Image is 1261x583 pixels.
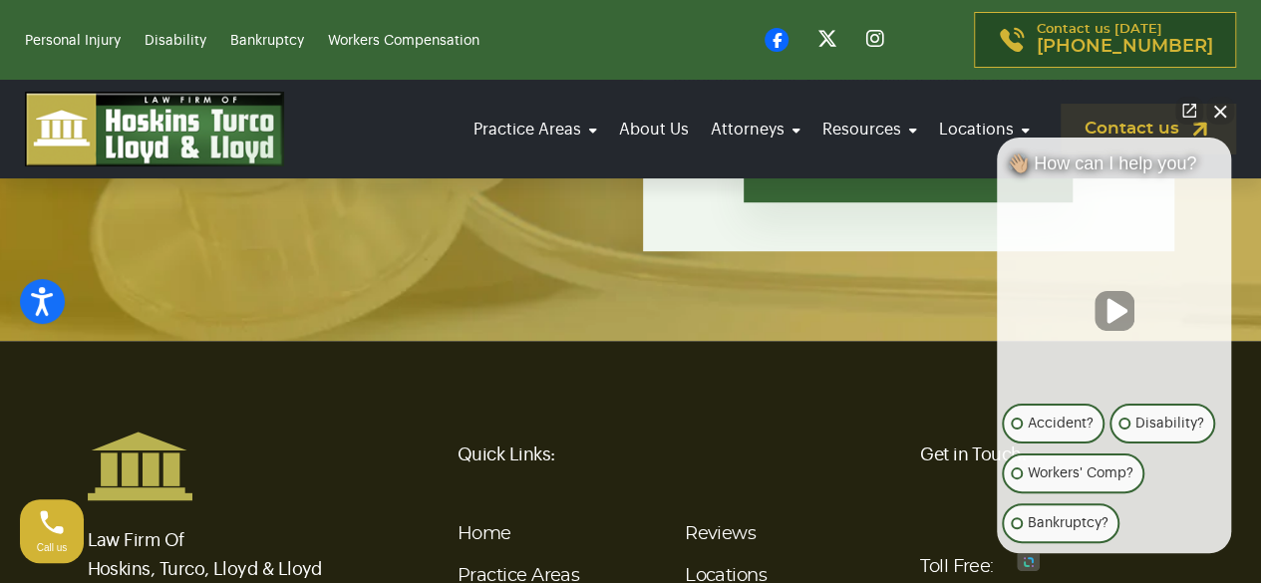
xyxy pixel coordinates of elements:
a: Open direct chat [1175,97,1203,125]
p: Bankruptcy? [1028,511,1108,535]
span: [PHONE_NUMBER] [1037,37,1213,57]
a: Personal Injury [25,34,121,48]
a: Attorneys [705,102,806,157]
a: Disability [145,34,206,48]
span: Call us [37,542,68,553]
p: Disability? [1135,412,1204,436]
a: Bankruptcy [230,34,304,48]
button: Close Intaker Chat Widget [1206,97,1234,125]
a: Workers Compensation [328,34,479,48]
a: Open intaker chat [1017,553,1040,571]
a: Practice Areas [468,102,603,157]
img: logo [25,92,284,166]
p: Contact us [DATE] [1037,23,1213,57]
a: About Us [613,102,695,157]
h6: Get in Touch: [920,431,1174,478]
button: Unmute video [1095,291,1134,331]
a: Reviews [685,525,756,543]
p: Accident? [1028,412,1094,436]
a: Resources [816,102,923,157]
img: Hoskins and Turco Logo [88,431,192,500]
a: Home [458,525,511,543]
a: Locations [933,102,1036,157]
div: 👋🏼 How can I help you? [997,152,1231,184]
p: Workers' Comp? [1028,461,1133,485]
h6: Quick Links: [458,431,896,478]
a: Contact us [DATE][PHONE_NUMBER] [974,12,1236,68]
a: Contact us [1061,104,1236,154]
